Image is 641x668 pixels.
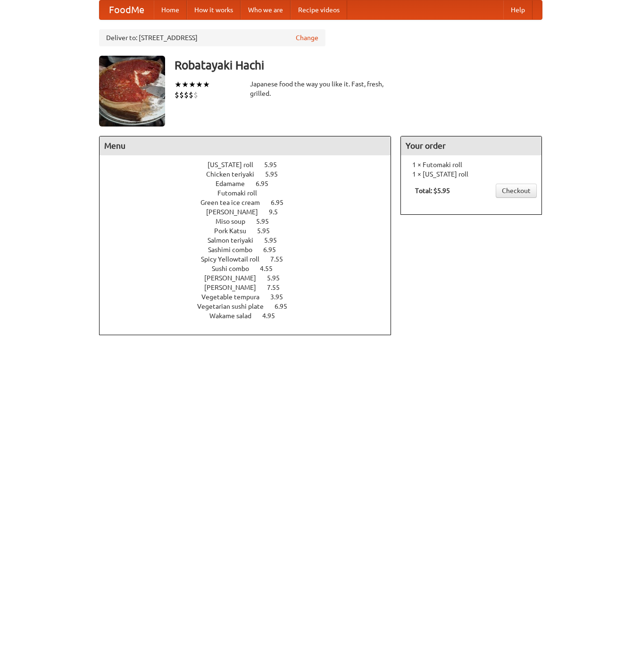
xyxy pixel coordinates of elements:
[99,29,325,46] div: Deliver to: [STREET_ADDRESS]
[208,246,293,254] a: Sashimi combo 6.95
[193,90,198,100] li: $
[212,265,258,272] span: Sushi combo
[269,208,287,216] span: 9.5
[270,293,292,301] span: 3.95
[182,79,189,90] li: ★
[406,160,537,169] li: 1 × Futomaki roll
[204,274,297,282] a: [PERSON_NAME] 5.95
[214,227,287,235] a: Pork Katsu 5.95
[270,255,292,263] span: 7.55
[179,90,184,100] li: $
[206,208,295,216] a: [PERSON_NAME] 9.5
[200,199,269,206] span: Green tea ice cream
[196,79,203,90] li: ★
[206,208,267,216] span: [PERSON_NAME]
[175,79,182,90] li: ★
[262,312,284,320] span: 4.95
[264,161,286,169] span: 5.95
[204,284,266,291] span: [PERSON_NAME]
[257,227,279,235] span: 5.95
[208,161,263,169] span: [US_STATE] roll
[175,90,179,100] li: $
[250,79,391,98] div: Japanese food the way you like it. Fast, fresh, grilled.
[100,0,154,19] a: FoodMe
[208,237,263,244] span: Salmon teriyaki
[208,237,294,244] a: Salmon teriyaki 5.95
[197,303,305,310] a: Vegetarian sushi plate 6.95
[503,0,533,19] a: Help
[208,246,262,254] span: Sashimi combo
[204,284,297,291] a: [PERSON_NAME] 7.55
[263,246,285,254] span: 6.95
[296,33,318,42] a: Change
[496,184,537,198] a: Checkout
[203,79,210,90] li: ★
[267,284,289,291] span: 7.55
[204,274,266,282] span: [PERSON_NAME]
[100,136,391,155] h4: Menu
[241,0,291,19] a: Who we are
[256,180,278,187] span: 6.95
[217,189,266,197] span: Futomaki roll
[216,218,255,225] span: Miso soup
[200,199,301,206] a: Green tea ice cream 6.95
[406,169,537,179] li: 1 × [US_STATE] roll
[216,180,254,187] span: Edamame
[214,227,256,235] span: Pork Katsu
[275,303,297,310] span: 6.95
[175,56,542,75] h3: Robatayaki Hachi
[212,265,290,272] a: Sushi combo 4.55
[256,218,278,225] span: 5.95
[216,180,286,187] a: Edamame 6.95
[197,303,273,310] span: Vegetarian sushi plate
[189,79,196,90] li: ★
[99,56,165,127] img: angular.jpg
[265,170,287,178] span: 5.95
[415,187,450,194] b: Total: $5.95
[187,0,241,19] a: How it works
[209,312,261,320] span: Wakame salad
[208,161,294,169] a: [US_STATE] roll 5.95
[216,218,286,225] a: Miso soup 5.95
[206,170,264,178] span: Chicken teriyaki
[267,274,289,282] span: 5.95
[271,199,293,206] span: 6.95
[154,0,187,19] a: Home
[401,136,541,155] h4: Your order
[189,90,193,100] li: $
[209,312,292,320] a: Wakame salad 4.95
[201,255,300,263] a: Spicy Yellowtail roll 7.55
[264,237,286,244] span: 5.95
[217,189,284,197] a: Futomaki roll
[201,293,269,301] span: Vegetable tempura
[206,170,295,178] a: Chicken teriyaki 5.95
[201,255,269,263] span: Spicy Yellowtail roll
[291,0,347,19] a: Recipe videos
[260,265,282,272] span: 4.55
[184,90,189,100] li: $
[201,293,300,301] a: Vegetable tempura 3.95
